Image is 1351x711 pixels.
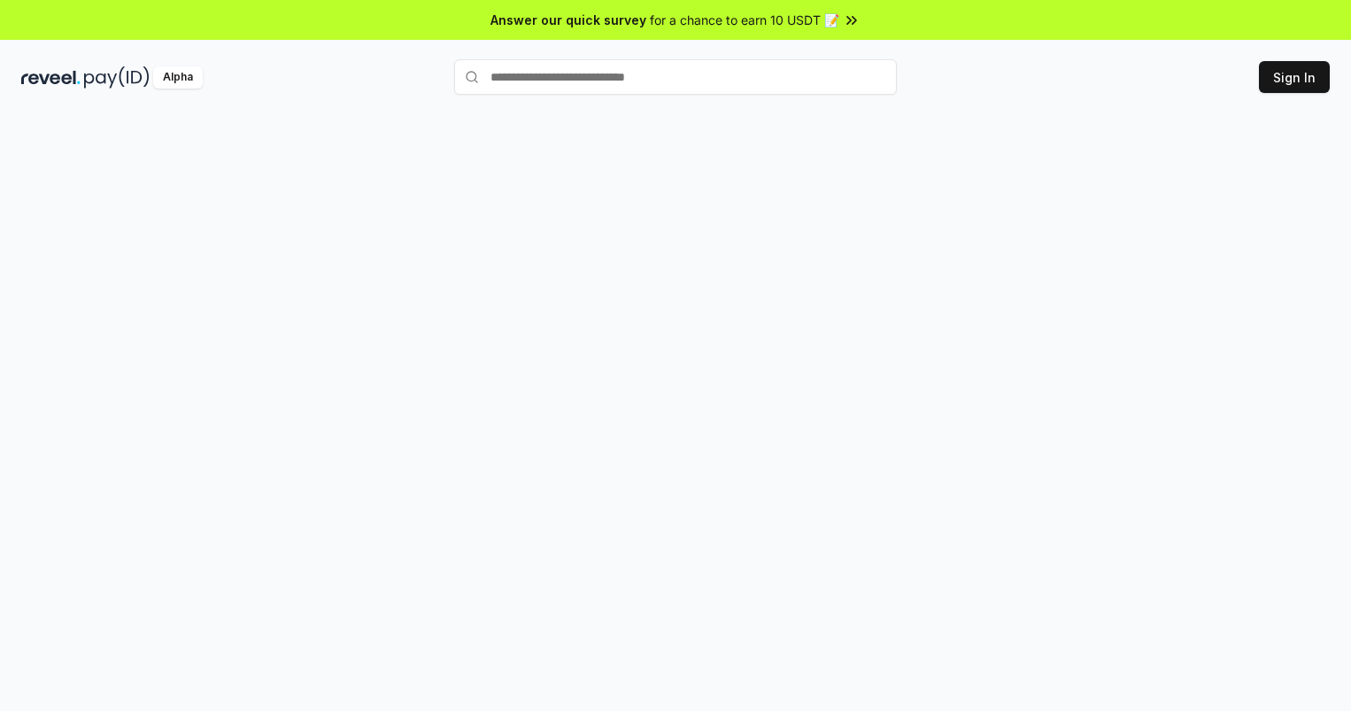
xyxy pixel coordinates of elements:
span: for a chance to earn 10 USDT 📝 [650,11,839,29]
div: Alpha [153,66,203,89]
img: reveel_dark [21,66,81,89]
img: pay_id [84,66,150,89]
span: Answer our quick survey [490,11,646,29]
button: Sign In [1259,61,1330,93]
